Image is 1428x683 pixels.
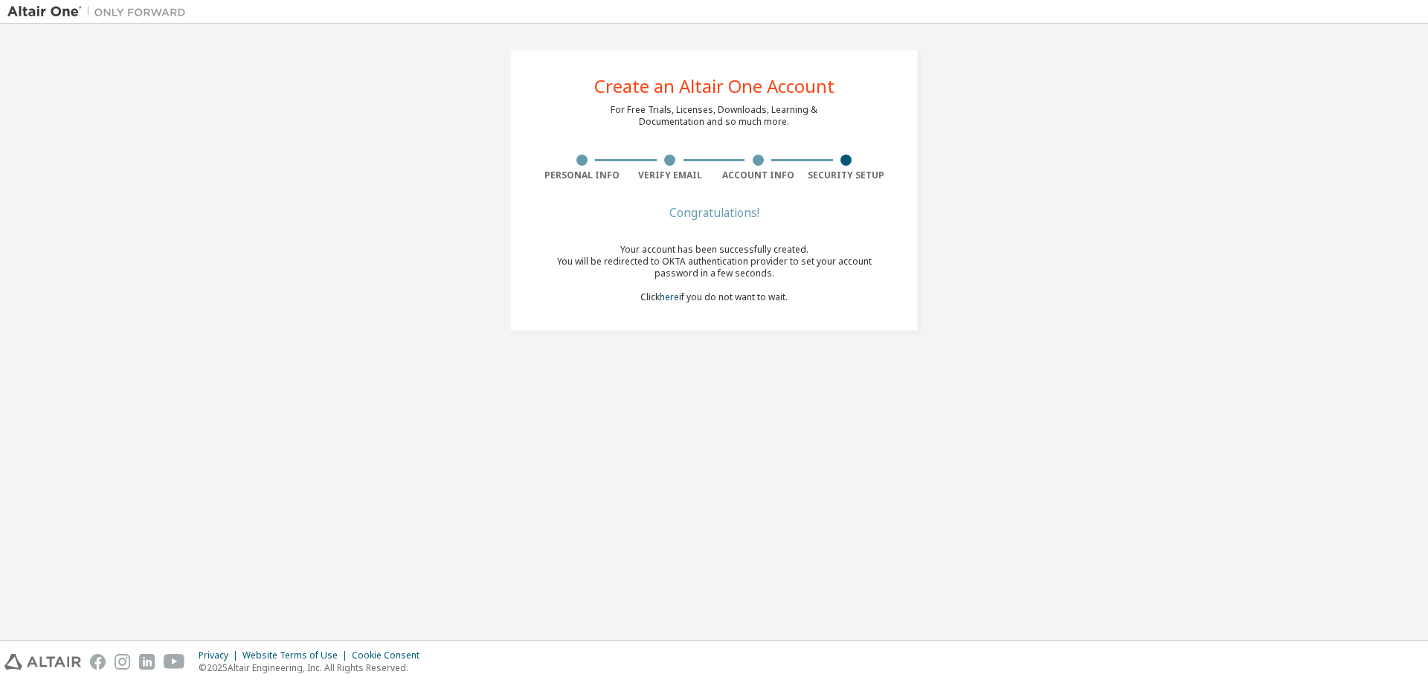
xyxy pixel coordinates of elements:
[352,650,428,661] div: Cookie Consent
[594,77,834,95] div: Create an Altair One Account
[538,169,626,181] div: Personal Info
[242,650,352,661] div: Website Terms of Use
[115,654,130,670] img: instagram.svg
[538,208,890,217] div: Congratulations!
[4,654,81,670] img: altair_logo.svg
[139,654,155,670] img: linkedin.svg
[803,169,891,181] div: Security Setup
[538,244,890,303] div: Click if you do not want to wait.
[626,169,715,181] div: Verify Email
[538,256,890,279] div: You will be redirected to OKTA authentication provider to set your account password in a few seco...
[90,654,106,670] img: facebook.svg
[199,661,428,674] p: © 2025 Altair Engineering, Inc. All Rights Reserved.
[538,244,890,256] div: Your account has been successfully created.
[714,169,803,181] div: Account Info
[199,650,242,661] div: Privacy
[660,291,679,303] a: here
[7,4,193,19] img: Altair One
[164,654,185,670] img: youtube.svg
[611,104,817,128] div: For Free Trials, Licenses, Downloads, Learning & Documentation and so much more.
